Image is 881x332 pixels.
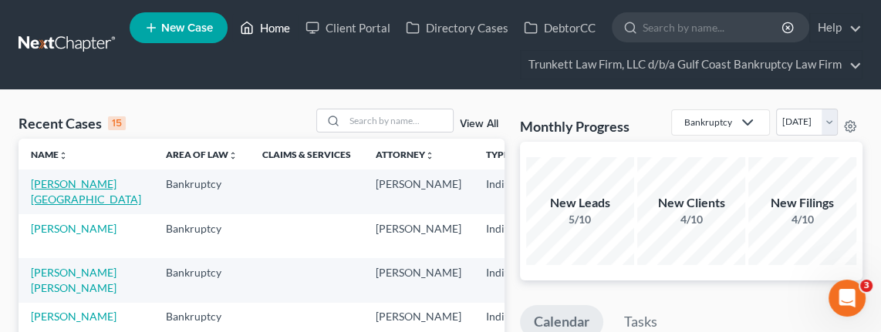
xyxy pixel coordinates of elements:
a: Typeunfold_more [486,149,518,160]
a: View All [460,119,498,129]
a: Attorneyunfold_more [376,149,434,160]
div: 4/10 [637,212,745,227]
td: Bankruptcy [154,169,250,213]
a: Nameunfold_more [31,149,68,160]
i: unfold_more [425,151,434,160]
a: [PERSON_NAME][GEOGRAPHIC_DATA] [31,177,141,206]
div: 4/10 [748,212,856,227]
a: [PERSON_NAME] [PERSON_NAME] [31,266,116,294]
th: Claims & Services [250,139,363,169]
div: 5/10 [526,212,634,227]
a: [PERSON_NAME] [31,310,116,323]
a: Home [232,14,298,42]
td: [PERSON_NAME] [363,169,474,213]
td: Bankruptcy [154,258,250,302]
input: Search by name... [345,109,453,132]
span: 3 [860,280,873,292]
i: unfold_more [228,151,238,160]
td: Bankruptcy [154,214,250,258]
a: Client Portal [298,14,398,42]
td: Individual [474,214,546,258]
td: [PERSON_NAME] [363,258,474,302]
div: New Leads [526,194,634,212]
div: Bankruptcy [684,116,732,129]
div: Recent Cases [19,114,126,132]
td: Individual [474,258,546,302]
a: Area of Lawunfold_more [166,149,238,160]
a: [PERSON_NAME] [31,222,116,235]
a: DebtorCC [516,14,603,42]
div: 15 [108,116,126,130]
td: Individual [474,169,546,213]
a: Trunkett Law Firm, LLC d/b/a Gulf Coast Bankruptcy Law Firm [521,51,862,79]
i: unfold_more [59,151,68,160]
span: New Case [161,22,213,34]
iframe: Intercom live chat [829,280,866,317]
a: Help [810,14,862,42]
div: New Clients [637,194,745,212]
h3: Monthly Progress [520,117,630,136]
a: Directory Cases [398,14,516,42]
input: Search by name... [643,13,784,42]
td: [PERSON_NAME] [363,214,474,258]
div: New Filings [748,194,856,212]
